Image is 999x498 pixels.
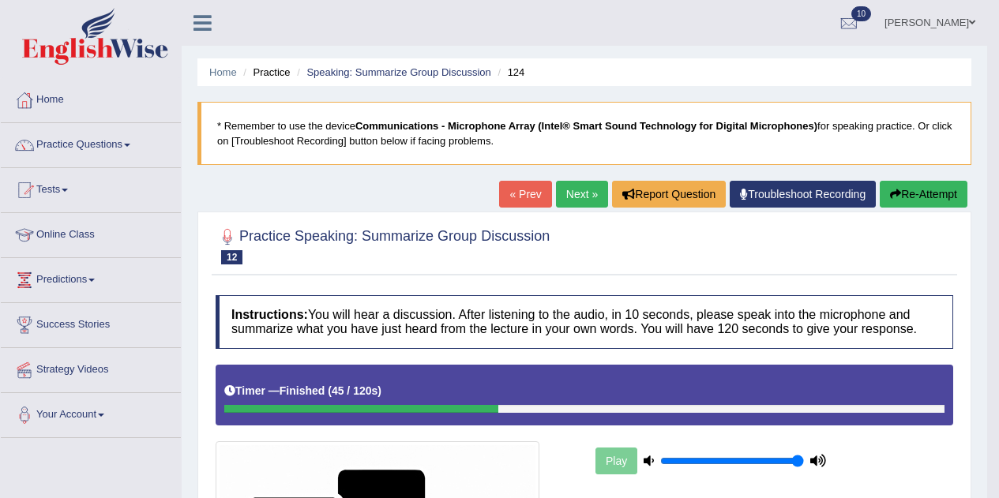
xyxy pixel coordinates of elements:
b: Communications - Microphone Array (Intel® Smart Sound Technology for Digital Microphones) [355,120,817,132]
li: Practice [239,65,290,80]
a: Strategy Videos [1,348,181,388]
a: Speaking: Summarize Group Discussion [306,66,490,78]
b: ( [328,384,332,397]
a: « Prev [499,181,551,208]
a: Predictions [1,258,181,298]
span: 12 [221,250,242,264]
a: Home [1,78,181,118]
b: 45 / 120s [332,384,377,397]
a: Tests [1,168,181,208]
b: Finished [280,384,325,397]
a: Home [209,66,237,78]
h5: Timer — [224,385,381,397]
a: Online Class [1,213,181,253]
blockquote: * Remember to use the device for speaking practice. Or click on [Troubleshoot Recording] button b... [197,102,971,165]
button: Report Question [612,181,726,208]
b: Instructions: [231,308,308,321]
b: ) [377,384,381,397]
h4: You will hear a discussion. After listening to the audio, in 10 seconds, please speak into the mi... [216,295,953,348]
span: 10 [851,6,871,21]
a: Troubleshoot Recording [730,181,876,208]
a: Practice Questions [1,123,181,163]
a: Next » [556,181,608,208]
h2: Practice Speaking: Summarize Group Discussion [216,225,550,264]
a: Success Stories [1,303,181,343]
button: Re-Attempt [880,181,967,208]
a: Your Account [1,393,181,432]
li: 124 [494,65,524,80]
